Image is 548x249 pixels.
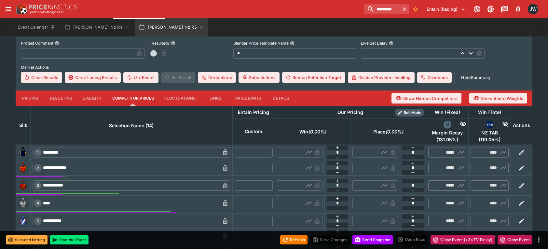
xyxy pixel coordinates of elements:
div: Our Pricing [335,108,366,117]
button: Dividends [417,72,452,83]
button: Disable Provider resulting [348,72,415,83]
em: ( 0.00 %) [308,128,326,136]
button: Fluctuations [159,90,201,106]
th: Actions [511,106,532,145]
span: Re-Result [161,72,195,83]
button: Refresh [280,235,308,244]
span: 5 [35,219,40,223]
button: Substitutions [239,72,280,83]
button: Close Event (+3s TV Delay) [431,235,495,244]
button: Notifications [512,3,524,15]
p: Live Bet Delay [361,40,388,46]
button: Pricing [16,90,45,106]
p: Protest Comment [21,40,53,46]
span: Selection Name (14) [102,122,161,130]
th: Win (Tote) [469,106,511,118]
span: 3 [35,183,40,188]
button: Details [267,90,296,106]
button: [PERSON_NAME] Nz R5 [135,18,208,36]
th: Win (Fixed) [426,106,469,118]
th: Entain Pricing [232,106,275,118]
span: Win(0.00%) [292,128,333,136]
em: ( 0.00 %) [385,128,403,136]
button: Live Bet Delay [389,41,393,46]
img: runner 2 [18,163,28,173]
button: more [535,236,543,244]
p: Blender Price Template Name [233,40,289,46]
button: Send Snapshot [352,235,393,244]
button: Deductions [198,72,236,83]
button: HideSummary [457,72,494,83]
input: search [364,4,400,14]
img: runner 1 [18,147,28,158]
img: runner 3 [18,180,28,191]
button: Show Blend Weights [469,93,527,104]
span: Roll Mode [401,110,424,116]
div: split button [396,235,428,244]
button: Clear Results [21,72,62,83]
img: PriceKinetics [29,5,77,9]
button: Jayden Wyke [526,2,540,16]
span: 1 [36,150,40,155]
button: Documentation [499,3,510,15]
div: Jayden Wyke [528,4,538,14]
button: Price Limits [230,90,267,106]
button: Show Hidden Competitors [391,93,461,104]
div: nztab [486,121,494,129]
img: runner 4 [18,198,28,208]
span: Margin Decay [428,130,466,136]
button: Clear Losing Results [65,72,121,83]
button: Event Calendar [14,18,59,36]
img: nztab.png [486,121,494,129]
button: Close Event [498,235,532,244]
span: ( 119.05 %) [471,137,509,143]
button: Start the Event [50,235,89,244]
button: open drawer [3,3,14,15]
span: ( 131.95 %) [428,137,466,143]
button: Competitor Prices [107,90,159,106]
div: Hide Competitor [494,121,509,129]
button: Blender Price Template Name [290,41,295,46]
span: Place(0.00%) [366,128,410,136]
button: [PERSON_NAME] Nz R4 [61,18,133,36]
button: Suspend Betting [6,235,48,244]
button: Liability [77,90,107,106]
button: Links [201,90,230,106]
img: runner 5 [18,216,28,226]
th: Silk [16,106,31,145]
button: Resulting [45,90,77,106]
div: Show/hide Price Roll mode configuration. [395,109,424,117]
button: No Bookmarks [410,4,421,14]
button: Un-Result [123,72,158,83]
button: Protest Comment [55,41,59,46]
span: 2 [35,166,40,170]
label: Market Actions [21,62,527,72]
span: 4 [35,201,40,205]
button: Select Tenant [423,4,469,14]
button: Resulted? [171,41,175,46]
span: NZ TAB [471,130,509,136]
button: Toggle light/dark mode [485,3,497,15]
img: PriceKinetics Logo [14,3,27,16]
button: Remap Selection Target [282,72,345,83]
div: Hide Competitor [451,121,467,129]
th: Custom [232,118,275,145]
div: margin_decay [444,121,451,129]
p: Resulted? [148,40,170,46]
button: Connected to PK [471,3,483,15]
img: Sportsbook Management [29,11,64,14]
